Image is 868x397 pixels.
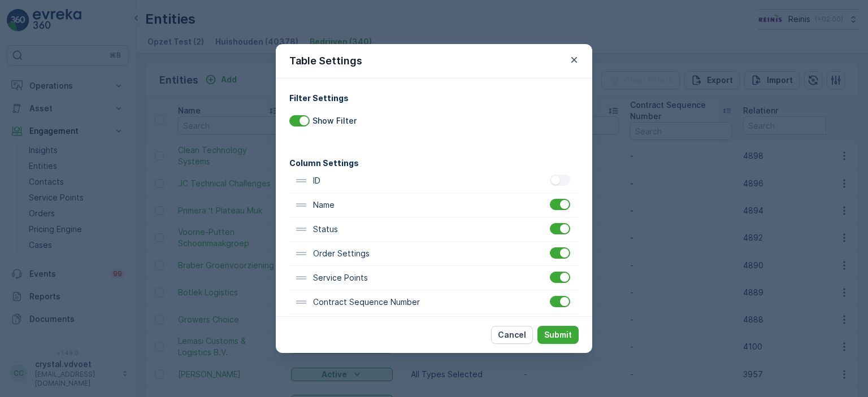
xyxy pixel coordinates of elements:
div: Name [289,193,579,217]
p: Service Points [313,272,368,283]
h4: Column Settings [289,157,579,169]
button: Submit [537,326,579,344]
p: Table Settings [289,53,362,69]
div: Status [289,217,579,242]
p: Submit [544,329,572,341]
h4: Filter Settings [289,92,579,104]
p: Name [313,199,335,211]
div: Service Points [289,266,579,290]
p: Status [313,224,338,235]
div: ID [289,169,579,193]
button: Cancel [491,326,533,344]
div: Contract Sequence Number [289,290,579,315]
p: Contract Sequence Number [313,296,420,308]
p: Cancel [498,329,526,341]
div: Order Settings [289,242,579,266]
p: ID [313,175,320,186]
p: Order Settings [313,248,370,259]
div: Relatienr [289,315,579,339]
p: Show Filter [313,115,357,126]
